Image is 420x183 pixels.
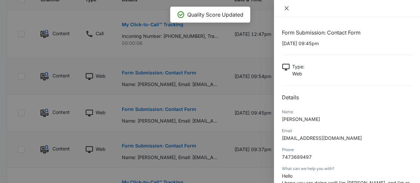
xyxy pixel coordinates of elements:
[282,29,412,37] h1: Form Submission: Contact Form
[292,70,304,77] p: Web
[282,116,320,122] span: [PERSON_NAME]
[292,63,304,70] p: Type :
[282,173,293,179] span: Hello
[282,135,362,141] span: [EMAIL_ADDRESS][DOMAIN_NAME]
[284,6,289,11] span: close
[282,5,291,11] button: Close
[282,154,312,160] span: 7473689497
[282,40,412,47] p: [DATE] 09:45pm
[282,166,412,172] div: What can we help you with?
[282,147,412,153] div: Phone
[282,93,412,101] h2: Details
[187,11,243,19] p: Quality Score Updated
[282,109,412,115] div: Name
[282,128,412,134] div: Email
